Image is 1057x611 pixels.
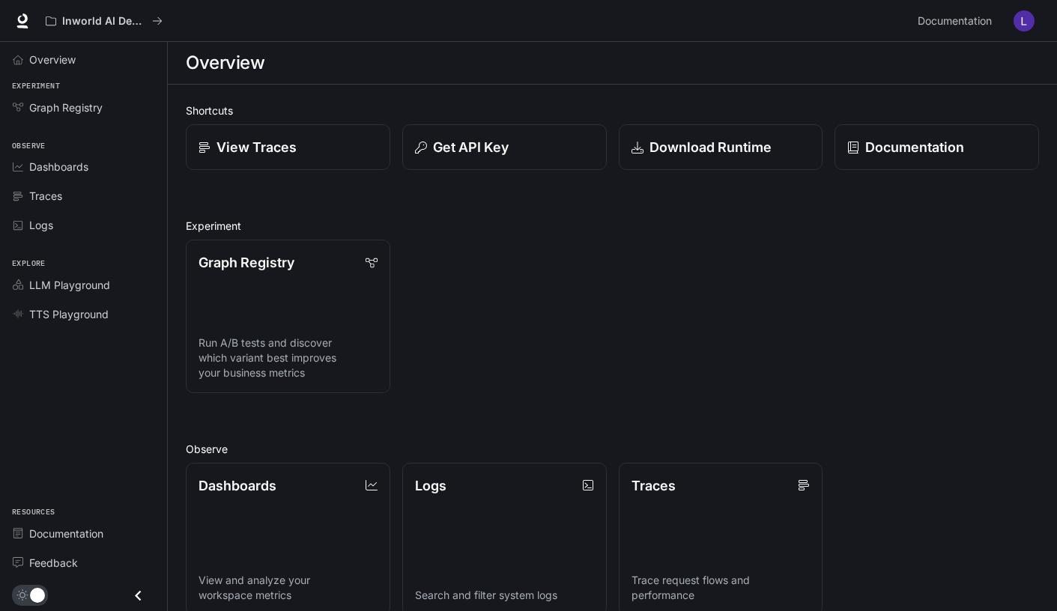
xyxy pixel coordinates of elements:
span: Logs [29,217,53,233]
a: Feedback [6,550,161,576]
span: Dashboards [29,159,88,174]
h1: Overview [186,48,264,78]
a: Traces [6,183,161,209]
p: Documentation [865,137,964,157]
a: Download Runtime [619,124,823,170]
img: User avatar [1014,10,1035,31]
p: Trace request flows and performance [632,573,811,603]
a: Overview [6,46,161,73]
p: Get API Key [433,137,509,157]
h2: Experiment [186,218,1039,234]
span: Feedback [29,555,78,571]
a: TTS Playground [6,301,161,327]
span: Documentation [29,526,103,541]
span: Overview [29,52,76,67]
p: Search and filter system logs [415,588,594,603]
p: Download Runtime [649,137,772,157]
p: Inworld AI Demos [62,15,146,28]
span: Graph Registry [29,100,103,115]
p: Graph Registry [199,252,294,273]
p: Traces [632,475,676,496]
p: View and analyze your workspace metrics [199,573,378,603]
span: TTS Playground [29,306,109,322]
p: Dashboards [199,475,276,496]
a: Documentation [835,124,1039,170]
span: Dark mode toggle [30,586,45,603]
button: Get API Key [402,124,607,170]
p: Run A/B tests and discover which variant best improves your business metrics [199,335,378,380]
p: View Traces [216,137,297,157]
a: Dashboards [6,153,161,180]
a: LLM Playground [6,272,161,298]
span: Documentation [918,12,992,31]
a: Graph Registry [6,94,161,121]
span: LLM Playground [29,277,110,293]
a: Graph RegistryRun A/B tests and discover which variant best improves your business metrics [186,240,390,393]
span: Traces [29,188,62,204]
h2: Observe [186,441,1039,457]
a: View Traces [186,124,390,170]
button: User avatar [1009,6,1039,36]
button: All workspaces [39,6,169,36]
h2: Shortcuts [186,103,1039,118]
p: Logs [415,475,446,496]
a: Logs [6,212,161,238]
a: Documentation [6,520,161,547]
a: Documentation [912,6,1003,36]
button: Close drawer [121,580,155,611]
